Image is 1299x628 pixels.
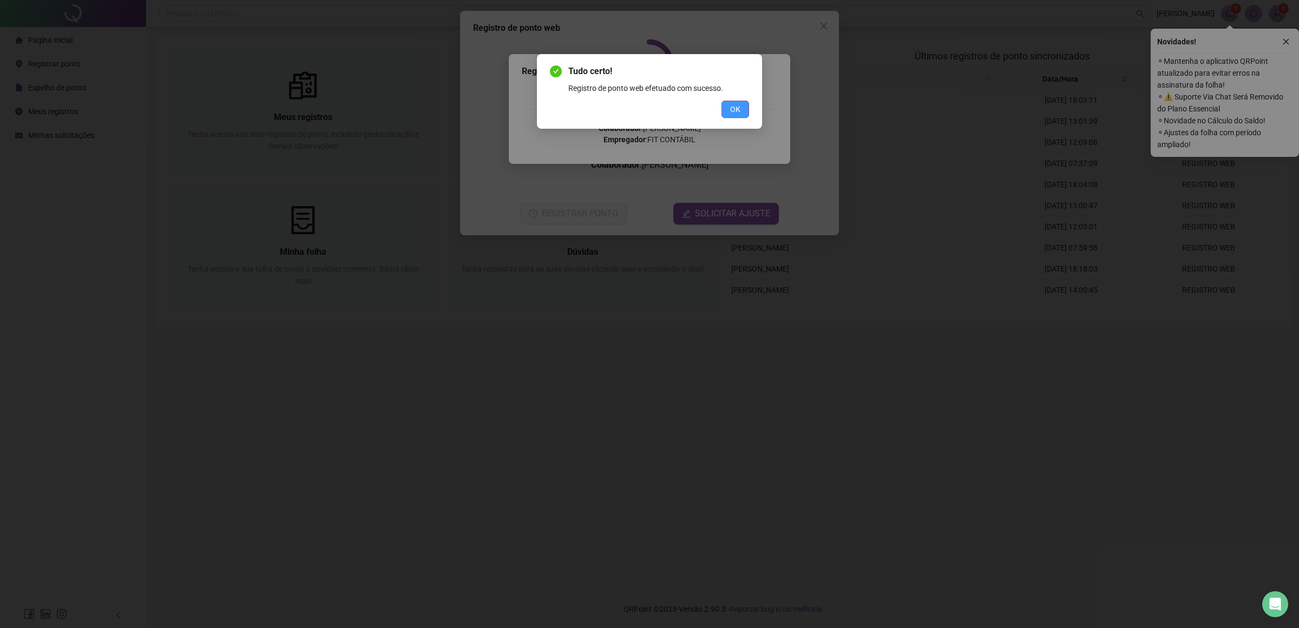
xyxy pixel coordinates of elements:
[730,103,740,115] span: OK
[568,65,749,78] span: Tudo certo!
[1262,591,1288,617] div: Open Intercom Messenger
[568,82,749,94] div: Registro de ponto web efetuado com sucesso.
[550,65,562,77] span: check-circle
[721,101,749,118] button: OK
